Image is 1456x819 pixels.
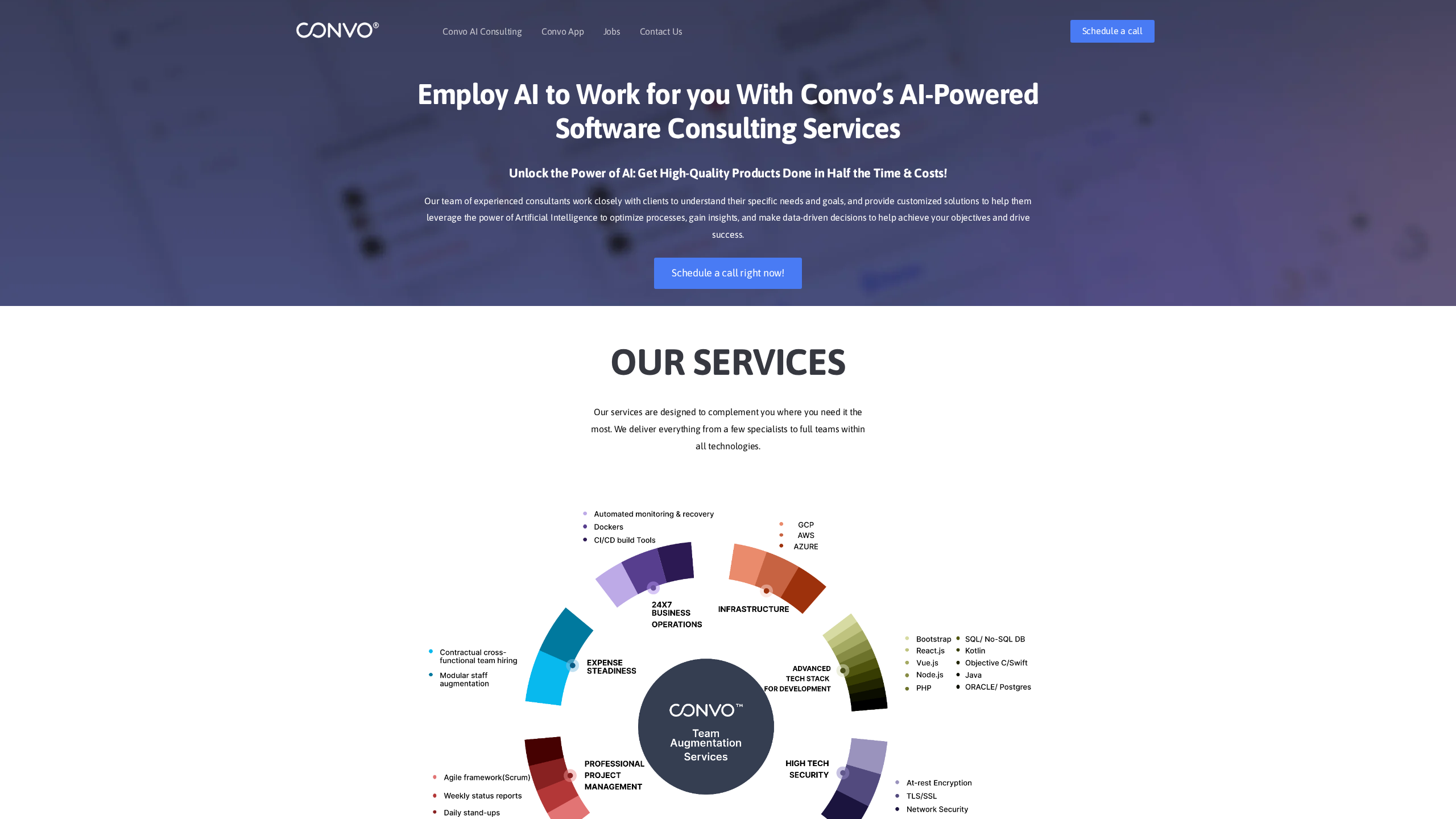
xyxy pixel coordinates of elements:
[654,258,802,289] a: Schedule a call right now!
[296,21,379,39] img: logo_1.png
[412,77,1044,154] h1: Employ AI to Work for you With Convo’s AI-Powered Software Consulting Services
[412,323,1044,387] h2: Our Services
[541,27,584,36] a: Convo App
[640,27,682,36] a: Contact Us
[412,404,1044,455] p: Our services are designed to complement you where you need it the most. We deliver everything fro...
[412,193,1044,244] p: Our team of experienced consultants work closely with clients to understand their specific needs ...
[412,165,1044,190] h3: Unlock the Power of AI: Get High-Quality Products Done in Half the Time & Costs!
[1070,20,1155,43] a: Schedule a call
[603,27,621,36] a: Jobs
[442,27,522,36] a: Convo AI Consulting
